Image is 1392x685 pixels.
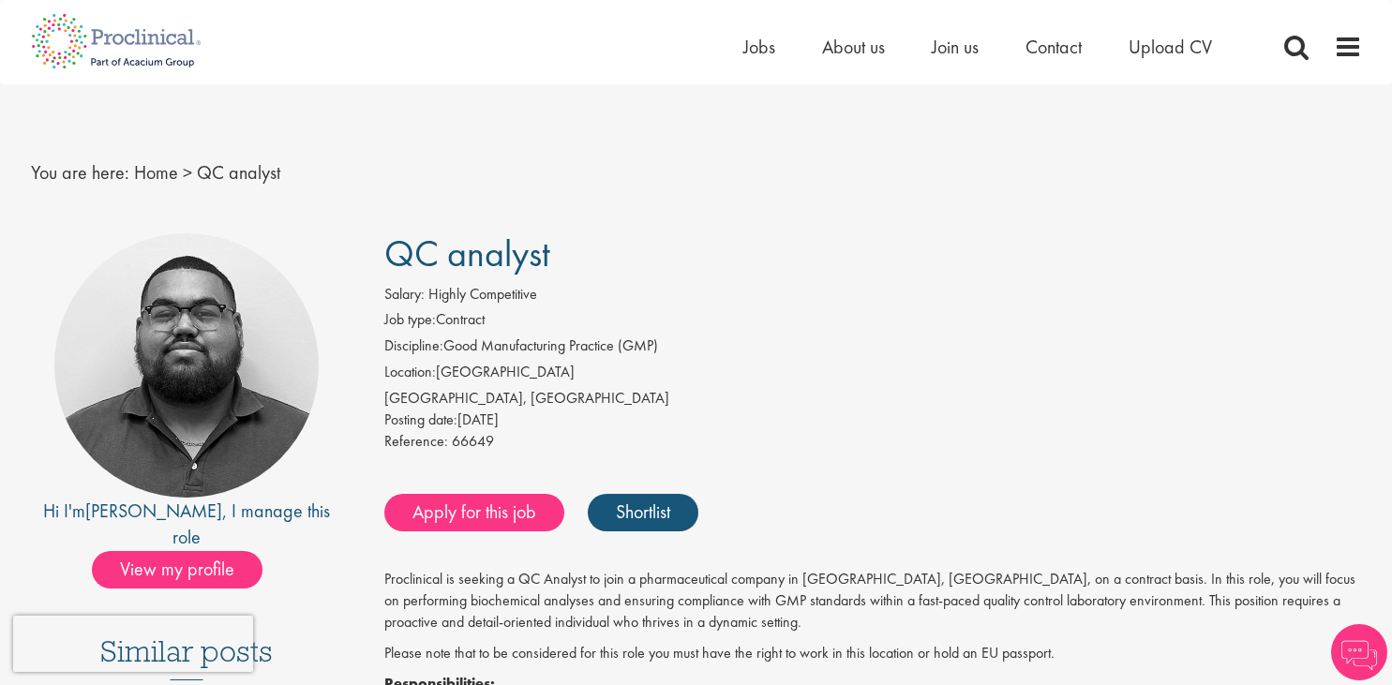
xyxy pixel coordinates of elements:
[384,309,1362,335] li: Contract
[384,309,436,331] label: Job type:
[197,160,280,185] span: QC analyst
[183,160,192,185] span: >
[452,431,494,451] span: 66649
[384,362,1362,388] li: [GEOGRAPHIC_DATA]
[384,362,436,383] label: Location:
[384,335,1362,362] li: Good Manufacturing Practice (GMP)
[384,230,550,277] span: QC analyst
[1025,35,1082,59] a: Contact
[85,499,222,523] a: [PERSON_NAME]
[384,643,1362,664] p: Please note that to be considered for this role you must have the right to work in this location ...
[588,494,698,531] a: Shortlist
[92,551,262,588] span: View my profile
[932,35,979,59] a: Join us
[428,284,537,304] span: Highly Competitive
[384,431,448,453] label: Reference:
[31,160,129,185] span: You are here:
[92,555,281,579] a: View my profile
[1331,624,1387,680] img: Chatbot
[743,35,775,59] a: Jobs
[384,410,457,429] span: Posting date:
[1129,35,1212,59] a: Upload CV
[384,410,1362,431] div: [DATE]
[384,569,1362,633] p: Proclinical is seeking a QC Analyst to join a pharmaceutical company in [GEOGRAPHIC_DATA], [GEOGR...
[384,335,443,357] label: Discipline:
[822,35,885,59] a: About us
[384,284,425,305] label: Salary:
[13,616,253,672] iframe: reCAPTCHA
[31,498,343,551] div: Hi I'm , I manage this role
[134,160,178,185] a: breadcrumb link
[54,233,319,498] img: imeage of recruiter Ashley Bennett
[384,388,1362,410] div: [GEOGRAPHIC_DATA], [GEOGRAPHIC_DATA]
[384,494,564,531] a: Apply for this job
